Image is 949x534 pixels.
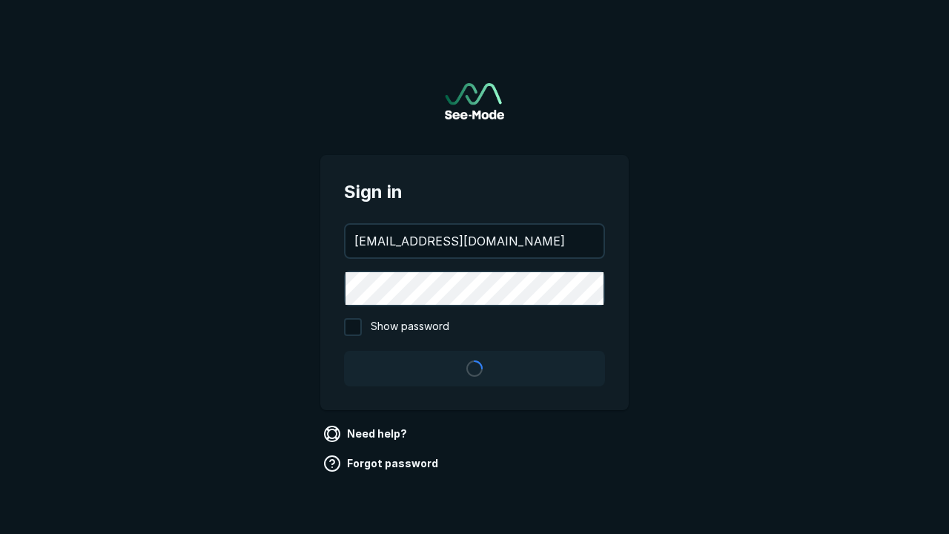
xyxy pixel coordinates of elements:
input: your@email.com [345,225,604,257]
span: Sign in [344,179,605,205]
a: Go to sign in [445,83,504,119]
a: Need help? [320,422,413,446]
span: Show password [371,318,449,336]
img: See-Mode Logo [445,83,504,119]
a: Forgot password [320,452,444,475]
